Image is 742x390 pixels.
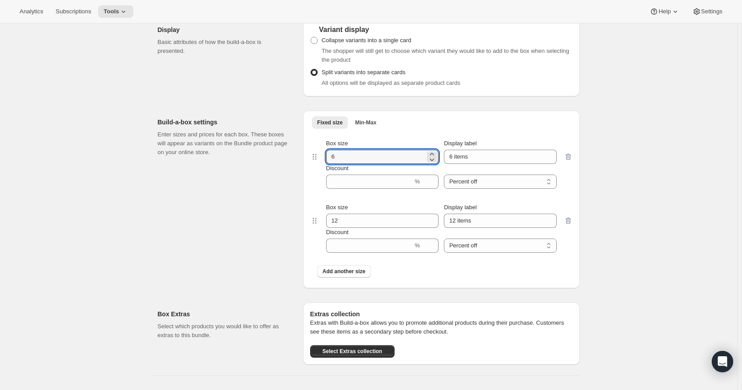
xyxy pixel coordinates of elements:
[322,37,411,44] span: Collapse variants into a single card
[322,48,569,63] span: The shopper will still get to choose which variant they would like to add to the box when selecti...
[444,214,556,228] input: Display label
[326,229,349,235] span: Discount
[14,5,48,18] button: Analytics
[712,351,733,372] div: Open Intercom Messenger
[56,8,91,15] span: Subscriptions
[98,5,133,18] button: Tools
[310,345,395,358] button: Select Extras collection
[104,8,119,15] span: Tools
[322,348,382,355] span: Select Extras collection
[317,265,371,278] button: Add another size
[310,318,573,336] p: Extras with Build-a-box allows you to promote additional products during their purchase. Customer...
[323,268,366,275] span: Add another size
[326,150,425,164] input: Box size
[158,25,289,34] h2: Display
[310,25,573,34] div: Variant display
[644,5,685,18] button: Help
[326,140,348,147] span: Box size
[415,178,420,185] span: %
[658,8,670,15] span: Help
[415,242,420,249] span: %
[20,8,43,15] span: Analytics
[322,80,460,86] span: All options will be displayed as separate product cards
[158,38,289,56] p: Basic attributes of how the build-a-box is presented.
[158,118,289,127] h2: Build-a-box settings
[310,310,573,318] h6: Extras collection
[158,310,289,318] h2: Box Extras
[322,69,406,76] span: Split variants into separate cards
[50,5,96,18] button: Subscriptions
[444,150,556,164] input: Display label
[326,214,425,228] input: Box size
[158,322,289,340] p: Select which products you would like to offer as extras to this bundle.
[317,119,343,126] span: Fixed size
[701,8,722,15] span: Settings
[687,5,728,18] button: Settings
[326,165,349,171] span: Discount
[444,204,477,211] span: Display label
[444,140,477,147] span: Display label
[355,119,376,126] span: Min-Max
[158,130,289,157] p: Enter sizes and prices for each box. These boxes will appear as variants on the Bundle product pa...
[326,204,348,211] span: Box size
